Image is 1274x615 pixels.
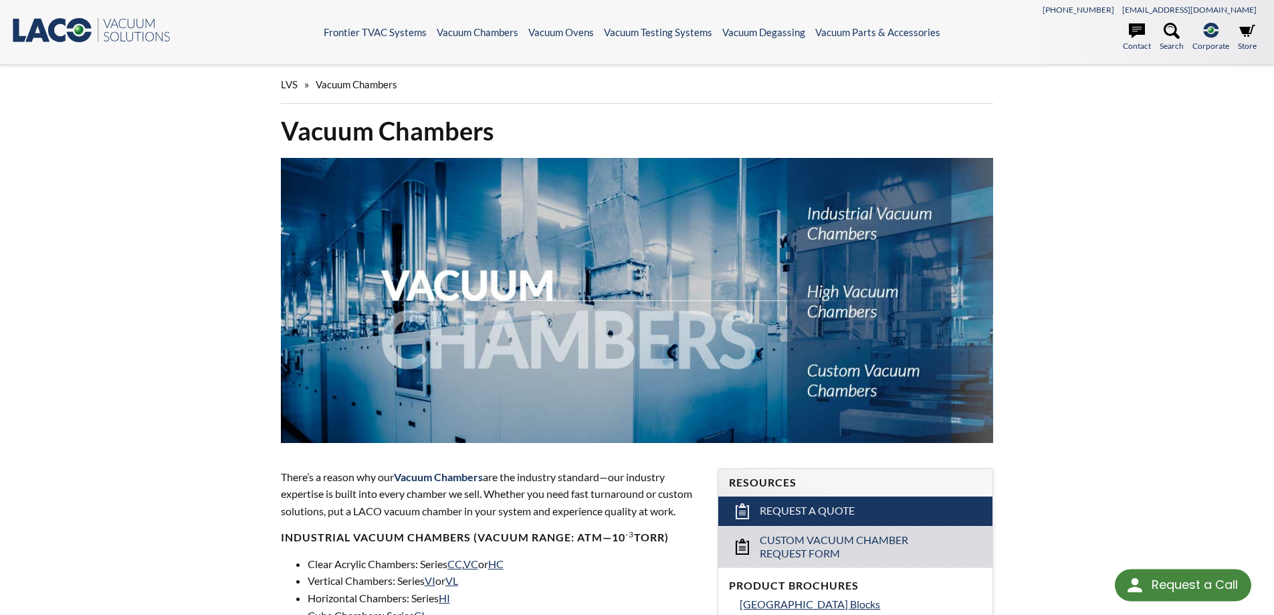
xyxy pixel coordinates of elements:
[488,557,504,570] a: HC
[437,26,518,38] a: Vacuum Chambers
[718,526,992,568] a: Custom Vacuum Chamber Request Form
[281,114,994,147] h1: Vacuum Chambers
[718,497,992,526] a: Request a Quote
[722,26,805,38] a: Vacuum Degassing
[463,557,478,570] a: VC
[1115,569,1251,602] div: Request a Call
[281,468,702,520] p: There’s a reason why our are the industry standard—our industry expertise is built into every cha...
[447,557,462,570] a: CC
[729,476,982,490] h4: Resources
[1123,23,1151,52] a: Contact
[439,592,450,604] a: HI
[740,598,880,610] span: [GEOGRAPHIC_DATA] Blocks
[1238,23,1257,52] a: Store
[394,470,483,483] span: Vacuum Chambers
[281,158,994,443] img: Vacuum Chambers
[324,26,427,38] a: Frontier TVAC Systems
[760,504,855,518] span: Request a Quote
[604,26,712,38] a: Vacuum Testing Systems
[740,596,982,613] a: [GEOGRAPHIC_DATA] Blocks
[308,555,702,573] li: Clear Acrylic Chambers: Series , or
[445,574,458,587] a: VL
[815,26,940,38] a: Vacuum Parts & Accessories
[316,78,397,90] span: Vacuum Chambers
[281,78,298,90] span: LVS
[281,531,702,545] h4: Industrial Vacuum Chambers (vacuum range: atm—10 Torr)
[1043,5,1114,15] a: [PHONE_NUMBER]
[1152,569,1238,600] div: Request a Call
[425,574,435,587] a: VI
[308,590,702,607] li: Horizontal Chambers: Series
[760,533,953,561] span: Custom Vacuum Chamber Request Form
[528,26,594,38] a: Vacuum Ovens
[1124,575,1146,596] img: round button
[308,572,702,590] li: Vertical Chambers: Series or
[1122,5,1257,15] a: [EMAIL_ADDRESS][DOMAIN_NAME]
[281,66,994,104] div: »
[1160,23,1184,52] a: Search
[729,579,982,593] h4: Product Brochures
[1192,39,1229,52] span: Corporate
[625,529,634,539] sup: -3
